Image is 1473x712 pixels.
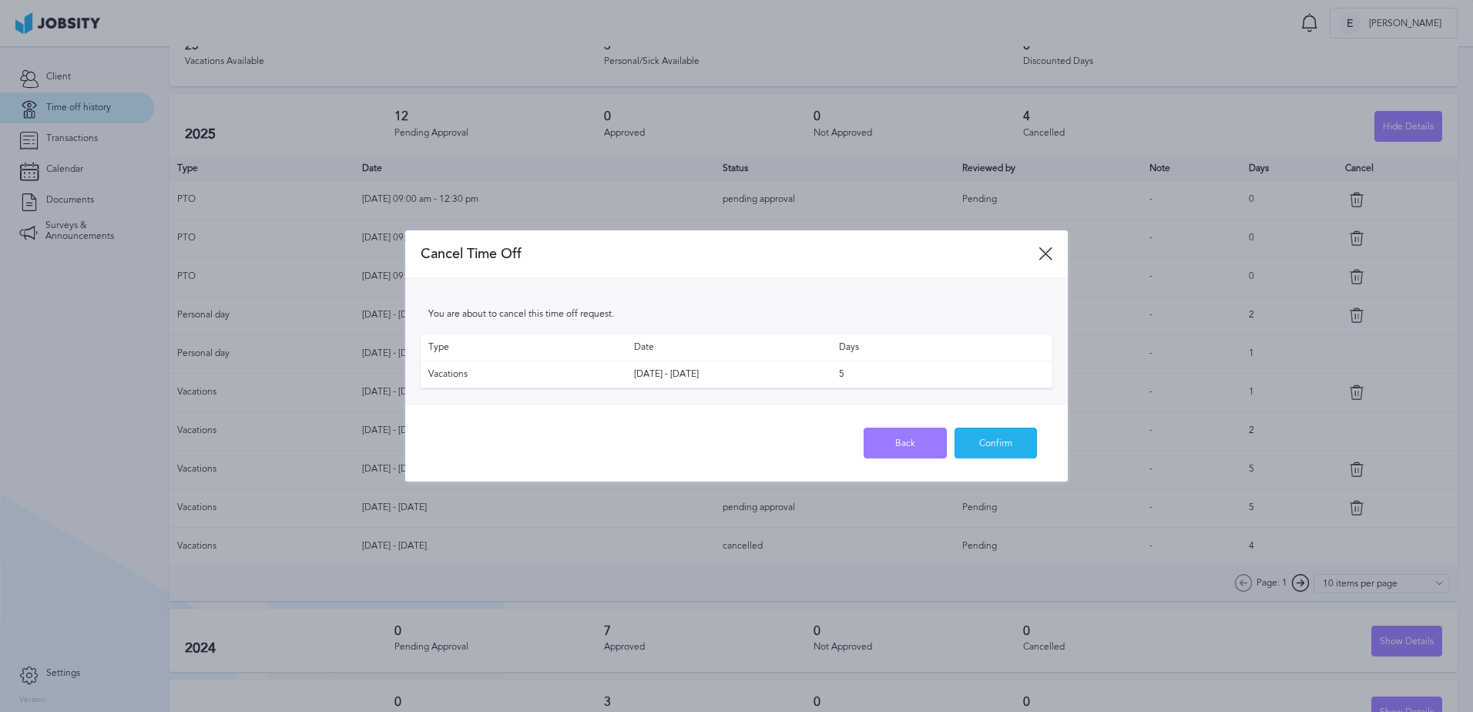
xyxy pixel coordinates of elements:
[839,342,1045,353] span: Days
[839,369,1045,380] span: 5
[864,428,947,458] button: Back
[864,428,946,459] div: Back
[428,369,634,380] span: Vacations
[428,342,634,353] span: Type
[955,428,1037,459] div: Confirm
[955,428,1038,458] button: Confirm
[634,369,840,380] span: [DATE] - [DATE]
[634,342,840,353] span: Date
[428,308,614,319] span: You are about to cancel this time off request.
[421,246,522,262] span: Cancel Time Off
